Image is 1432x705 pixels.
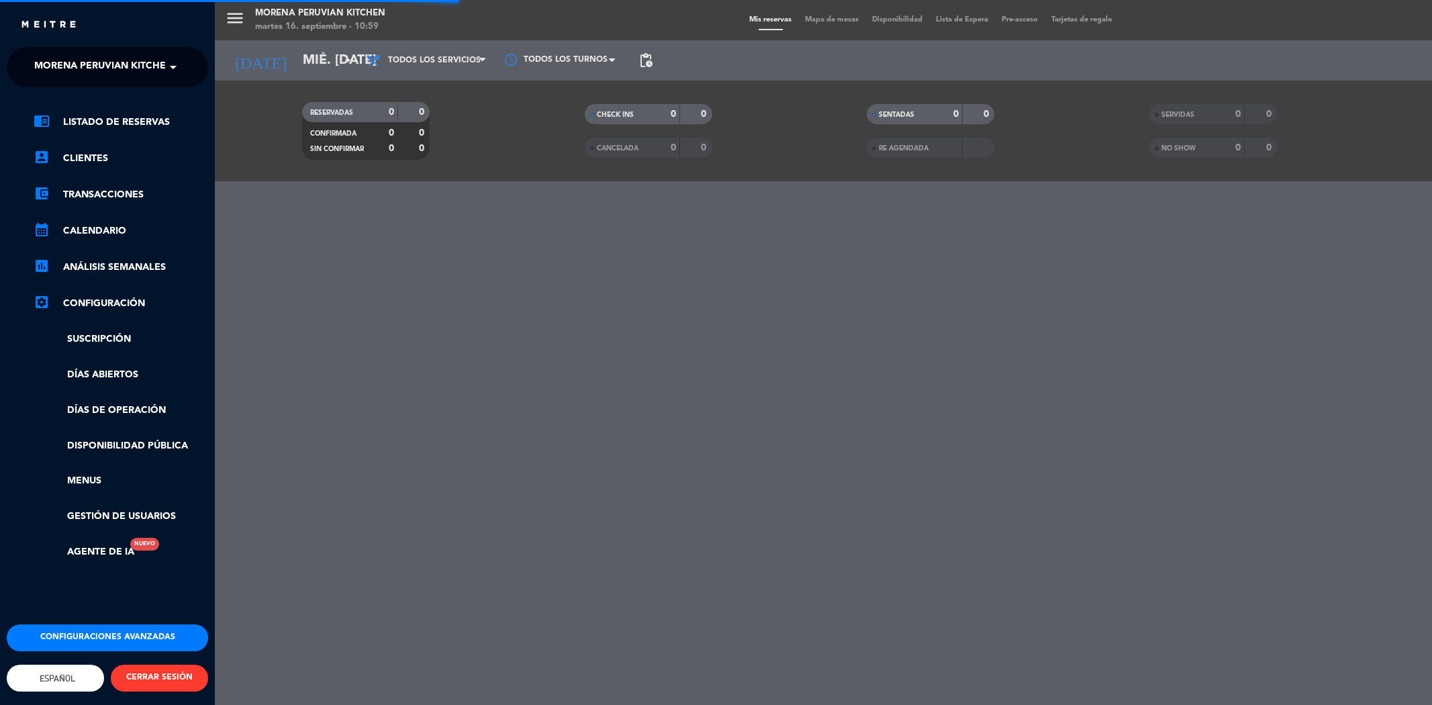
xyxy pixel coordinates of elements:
[34,367,208,383] a: Días abiertos
[34,258,50,274] i: assessment
[34,150,208,167] a: account_boxClientes
[34,113,50,129] i: chrome_reader_mode
[34,114,208,130] a: chrome_reader_modeListado de Reservas
[34,294,50,310] i: settings_applications
[34,545,134,560] a: Agente de IANuevo
[34,149,50,165] i: account_box
[34,332,208,347] a: Suscripción
[34,473,208,489] a: Menus
[34,223,208,239] a: calendar_monthCalendario
[34,259,208,275] a: assessmentANÁLISIS SEMANALES
[34,295,208,312] a: Configuración
[34,185,50,201] i: account_balance_wallet
[34,403,208,418] a: Días de Operación
[130,538,159,551] div: Nuevo
[34,222,50,238] i: calendar_month
[34,509,208,524] a: Gestión de usuarios
[36,673,75,684] span: Español
[111,665,208,692] button: CERRAR SESIÓN
[7,624,208,651] button: Configuraciones avanzadas
[20,20,77,30] img: MEITRE
[34,53,173,81] span: Morena Peruvian Kitchen
[34,187,208,203] a: account_balance_walletTransacciones
[34,438,208,454] a: Disponibilidad pública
